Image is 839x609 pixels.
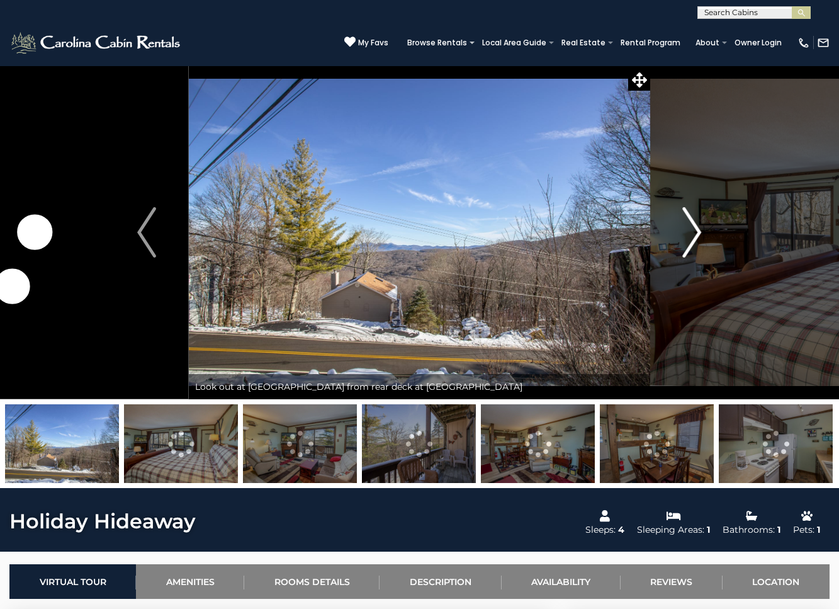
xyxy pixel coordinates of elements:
img: 163267581 [600,404,714,483]
a: Owner Login [728,34,788,52]
img: phone-regular-white.png [797,37,810,49]
a: Location [723,564,830,599]
a: Real Estate [555,34,612,52]
a: Rental Program [614,34,687,52]
img: arrow [137,207,156,258]
a: Rooms Details [244,564,380,599]
div: Look out at [GEOGRAPHIC_DATA] from rear deck at [GEOGRAPHIC_DATA] [189,374,650,399]
img: mail-regular-white.png [817,37,830,49]
a: Availability [502,564,621,599]
a: Reviews [621,564,723,599]
img: 163267582 [719,404,833,483]
img: White-1-2.png [9,30,184,55]
img: 163267594 [362,404,476,483]
img: 163267578 [124,404,238,483]
img: 163267579 [243,404,357,483]
button: Previous [105,65,189,399]
img: arrow [683,207,702,258]
a: Amenities [136,564,244,599]
img: 163267580 [481,404,595,483]
button: Next [650,65,734,399]
a: About [689,34,726,52]
span: My Favs [358,37,388,48]
a: Local Area Guide [476,34,553,52]
a: Browse Rentals [401,34,473,52]
a: My Favs [344,36,388,49]
img: 163267577 [5,404,119,483]
a: Virtual Tour [9,564,136,599]
a: Description [380,564,501,599]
